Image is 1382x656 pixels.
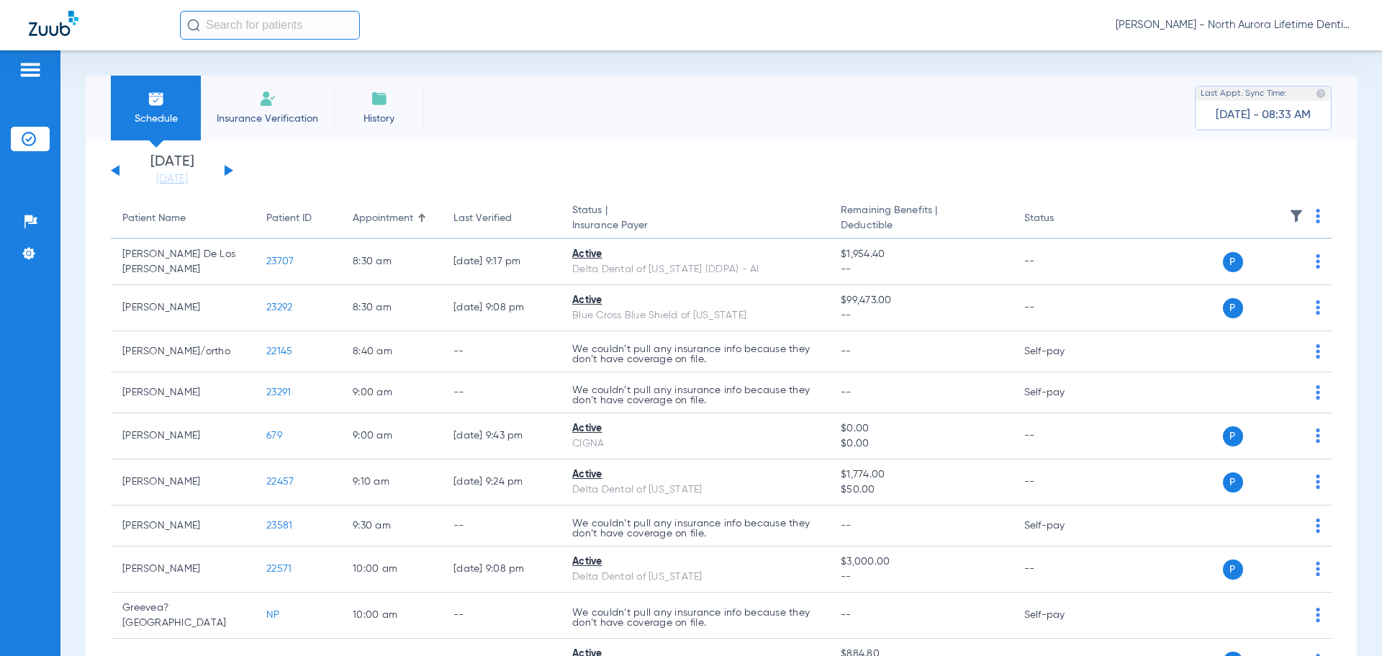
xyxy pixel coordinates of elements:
img: group-dot-blue.svg [1316,475,1320,489]
td: -- [1013,285,1110,331]
td: -- [1013,239,1110,285]
td: [PERSON_NAME] [111,413,255,459]
span: -- [841,610,852,620]
img: last sync help info [1316,89,1326,99]
div: Appointment [353,211,413,226]
img: group-dot-blue.svg [1316,385,1320,400]
span: 23707 [266,256,294,266]
div: Patient ID [266,211,330,226]
span: $0.00 [841,436,1001,451]
span: NP [266,610,280,620]
td: Self-pay [1013,506,1110,547]
span: $99,473.00 [841,293,1001,308]
td: Greevea? [GEOGRAPHIC_DATA] [111,593,255,639]
span: $1,954.40 [841,247,1001,262]
div: Patient Name [122,211,186,226]
span: Deductible [841,218,1001,233]
img: group-dot-blue.svg [1316,300,1320,315]
span: Last Appt. Sync Time: [1201,86,1287,101]
span: $50.00 [841,482,1001,498]
img: group-dot-blue.svg [1316,344,1320,359]
td: Self-pay [1013,593,1110,639]
span: P [1223,298,1243,318]
p: We couldn’t pull any insurance info because they don’t have coverage on file. [572,344,818,364]
input: Search for patients [180,11,360,40]
span: [DATE] - 08:33 AM [1216,108,1311,122]
div: Patient Name [122,211,243,226]
td: [DATE] 9:43 PM [442,413,561,459]
img: Zuub Logo [29,11,78,36]
img: Search Icon [187,19,200,32]
td: -- [1013,547,1110,593]
span: [PERSON_NAME] - North Aurora Lifetime Dentistry [1116,18,1353,32]
img: filter.svg [1289,209,1304,223]
div: Active [572,554,818,570]
td: [PERSON_NAME] [111,547,255,593]
td: -- [1013,413,1110,459]
span: -- [841,521,852,531]
td: -- [442,331,561,372]
span: 23291 [266,387,291,397]
td: -- [442,506,561,547]
span: $0.00 [841,421,1001,436]
img: group-dot-blue.svg [1316,518,1320,533]
td: 10:00 AM [341,547,442,593]
span: 22571 [266,564,292,574]
td: Self-pay [1013,331,1110,372]
p: We couldn’t pull any insurance info because they don’t have coverage on file. [572,608,818,628]
div: Active [572,467,818,482]
li: [DATE] [129,155,215,187]
div: CIGNA [572,436,818,451]
td: [PERSON_NAME] [111,372,255,413]
div: Active [572,421,818,436]
td: -- [1013,459,1110,506]
span: P [1223,426,1243,446]
div: Active [572,247,818,262]
td: [PERSON_NAME] [111,459,255,506]
p: We couldn’t pull any insurance info because they don’t have coverage on file. [572,518,818,539]
span: P [1223,472,1243,493]
td: 8:30 AM [341,239,442,285]
td: [DATE] 9:24 PM [442,459,561,506]
img: hamburger-icon [19,61,42,78]
span: -- [841,570,1001,585]
span: -- [841,346,852,356]
img: Manual Insurance Verification [259,90,276,107]
span: 22145 [266,346,292,356]
span: History [345,112,413,126]
div: Patient ID [266,211,312,226]
div: Delta Dental of [US_STATE] [572,482,818,498]
td: 8:40 AM [341,331,442,372]
th: Status [1013,199,1110,239]
td: 9:00 AM [341,372,442,413]
th: Remaining Benefits | [829,199,1012,239]
span: 23581 [266,521,292,531]
td: 9:10 AM [341,459,442,506]
a: [DATE] [129,172,215,187]
td: -- [442,372,561,413]
span: 23292 [266,302,292,313]
img: group-dot-blue.svg [1316,428,1320,443]
td: 10:00 AM [341,593,442,639]
td: [DATE] 9:08 PM [442,547,561,593]
span: Schedule [122,112,190,126]
td: [DATE] 9:08 PM [442,285,561,331]
div: Blue Cross Blue Shield of [US_STATE] [572,308,818,323]
span: -- [841,262,1001,277]
div: Delta Dental of [US_STATE] [572,570,818,585]
td: [PERSON_NAME]/ortho [111,331,255,372]
td: 9:00 AM [341,413,442,459]
div: Delta Dental of [US_STATE] (DDPA) - AI [572,262,818,277]
img: group-dot-blue.svg [1316,209,1320,223]
span: Insurance Payer [572,218,818,233]
td: 8:30 AM [341,285,442,331]
div: Last Verified [453,211,512,226]
span: Insurance Verification [212,112,323,126]
img: group-dot-blue.svg [1316,254,1320,269]
th: Status | [561,199,829,239]
div: Active [572,293,818,308]
span: $3,000.00 [841,554,1001,570]
td: [PERSON_NAME] De Los [PERSON_NAME] [111,239,255,285]
td: [DATE] 9:17 PM [442,239,561,285]
td: Self-pay [1013,372,1110,413]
